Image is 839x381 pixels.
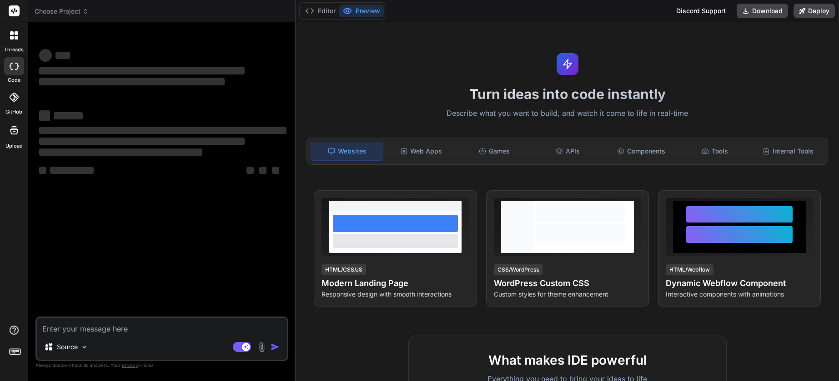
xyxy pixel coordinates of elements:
[5,142,23,150] label: Upload
[666,290,813,299] p: Interactive components with animations
[311,142,383,161] div: Websites
[55,52,70,59] span: ‌
[339,5,384,17] button: Preview
[385,142,457,161] div: Web Apps
[737,4,788,18] button: Download
[35,7,89,16] span: Choose Project
[423,351,712,370] h2: What makes IDE powerful
[39,67,245,74] span: ‌
[322,264,366,275] div: HTML/CSS/JS
[532,142,604,161] div: APIs
[272,167,279,174] span: ‌
[322,290,469,299] p: Responsive design with smooth interactions
[494,264,543,275] div: CSS/WordPress
[494,290,641,299] p: Custom styles for theme enhancement
[679,142,751,161] div: Tools
[80,343,88,351] img: Pick Models
[50,167,94,174] span: ‌
[494,277,641,290] h4: WordPress Custom CSS
[5,108,22,116] label: GitHub
[39,78,225,85] span: ‌
[458,142,530,161] div: Games
[752,142,824,161] div: Internal Tools
[39,148,202,156] span: ‌
[256,342,267,352] img: attachment
[39,138,245,145] span: ‌
[671,4,731,18] div: Discord Support
[322,277,469,290] h4: Modern Landing Page
[39,127,286,134] span: ‌
[301,86,834,102] h1: Turn ideas into code instantly
[4,46,24,54] label: threads
[271,342,280,351] img: icon
[259,167,266,174] span: ‌
[57,342,78,351] p: Source
[39,49,52,62] span: ‌
[39,167,46,174] span: ‌
[666,277,813,290] h4: Dynamic Webflow Component
[54,112,83,119] span: ‌
[794,4,835,18] button: Deploy
[39,110,50,121] span: ‌
[246,167,254,174] span: ‌
[35,361,288,370] p: Always double-check its answers. Your in Bind
[666,264,713,275] div: HTML/Webflow
[301,108,834,119] p: Describe what you want to build, and watch it come to life in real-time
[605,142,677,161] div: Components
[8,76,20,84] label: code
[122,362,138,368] span: privacy
[301,5,339,17] button: Editor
